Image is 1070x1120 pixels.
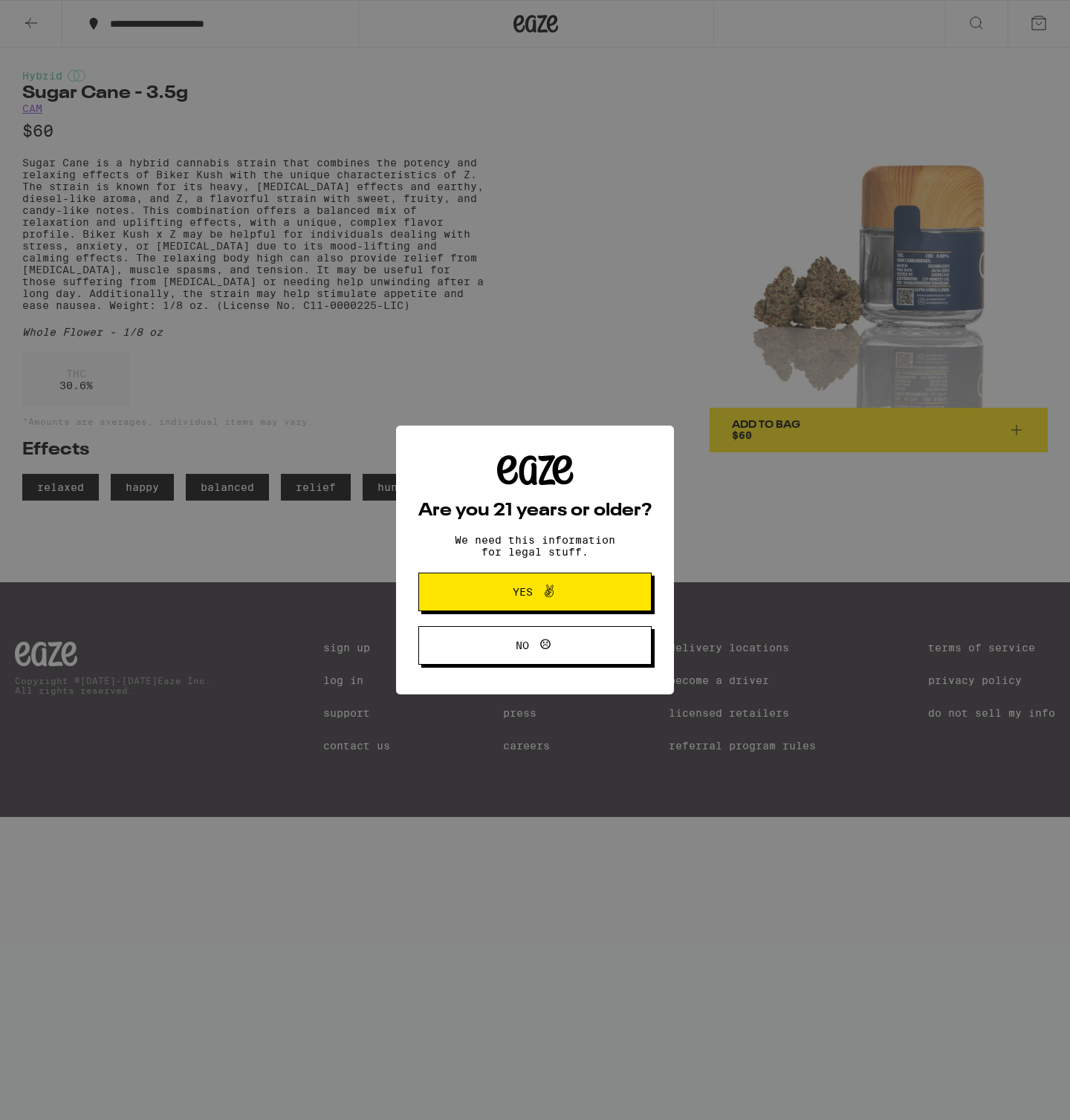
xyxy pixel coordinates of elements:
[513,587,533,597] span: Yes
[418,573,652,611] button: Yes
[442,534,628,558] p: We need this information for legal stuff.
[418,502,652,520] h2: Are you 21 years or older?
[418,626,652,665] button: No
[34,10,65,24] span: Help
[516,640,529,651] span: No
